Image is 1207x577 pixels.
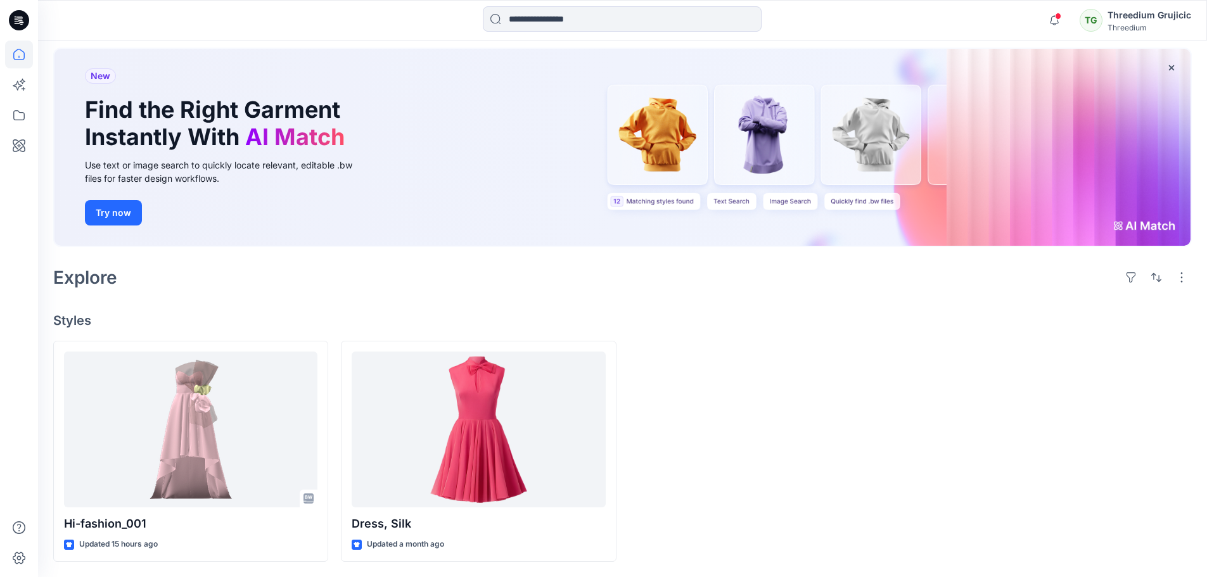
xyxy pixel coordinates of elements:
[352,515,605,533] p: Dress, Silk
[53,313,1192,328] h4: Styles
[352,352,605,508] a: Dress, Silk
[1080,9,1102,32] div: TG
[85,200,142,225] button: Try now
[53,267,117,288] h2: Explore
[79,538,158,551] p: Updated 15 hours ago
[1108,23,1191,32] div: Threedium
[64,515,317,533] p: Hi-fashion_001
[64,352,317,508] a: Hi-fashion_001
[85,158,370,185] div: Use text or image search to quickly locate relevant, editable .bw files for faster design workflows.
[91,68,110,84] span: New
[85,96,351,151] h1: Find the Right Garment Instantly With
[367,538,444,551] p: Updated a month ago
[1108,8,1191,23] div: Threedium Grujicic
[245,123,345,151] span: AI Match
